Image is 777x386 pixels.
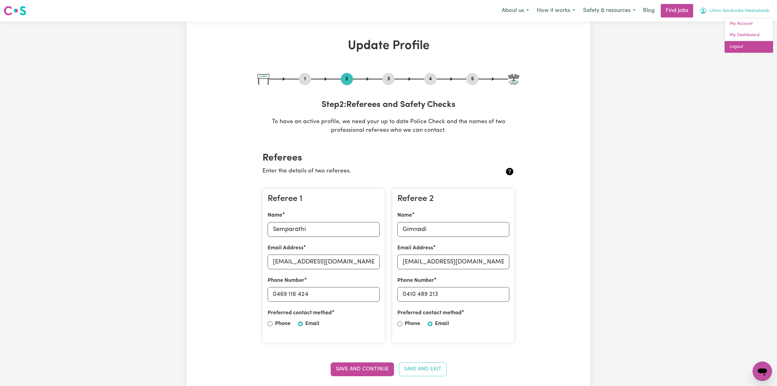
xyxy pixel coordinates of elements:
[753,361,772,381] iframe: Button to launch messaging window
[4,4,26,18] a: Careseekers logo
[305,320,319,328] label: Email
[341,75,353,83] button: Go to step 2
[258,118,519,135] p: To have an active profile, we need your up to date Police Check and the names of two professional...
[405,320,420,328] label: Phone
[435,320,449,328] label: Email
[725,41,773,53] a: Logout
[498,4,533,17] button: About us
[661,4,693,17] a: Find jobs
[268,211,282,219] label: Name
[397,211,412,219] label: Name
[275,320,291,328] label: Phone
[268,244,303,252] label: Email Address
[397,244,433,252] label: Email Address
[579,4,639,17] button: Safety & resources
[724,18,773,53] div: My Account
[397,194,509,204] h3: Referee 2
[725,18,773,30] a: My Account
[397,277,434,285] label: Phone Number
[725,29,773,41] a: My Dashboard
[533,4,579,17] button: How it works
[639,4,658,17] a: Blog
[397,309,462,317] label: Preferred contact method
[424,75,437,83] button: Go to step 4
[696,4,773,17] button: My Account
[268,309,332,317] label: Preferred contact method
[258,100,519,110] h3: Step 2 : Referees and Safety Checks
[258,39,519,53] h1: Update Profile
[4,5,26,16] img: Careseekers logo
[466,75,478,83] button: Go to step 5
[299,75,311,83] button: Go to step 1
[262,167,473,176] p: Enter the details of two referees.
[268,194,380,204] h3: Referee 1
[399,362,447,376] button: Save and Exit
[382,75,395,83] button: Go to step 3
[268,277,304,285] label: Phone Number
[331,362,394,376] button: Save and Continue
[262,152,515,164] h2: Referees
[709,8,769,14] span: Lithmi Sandunika Madushanki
